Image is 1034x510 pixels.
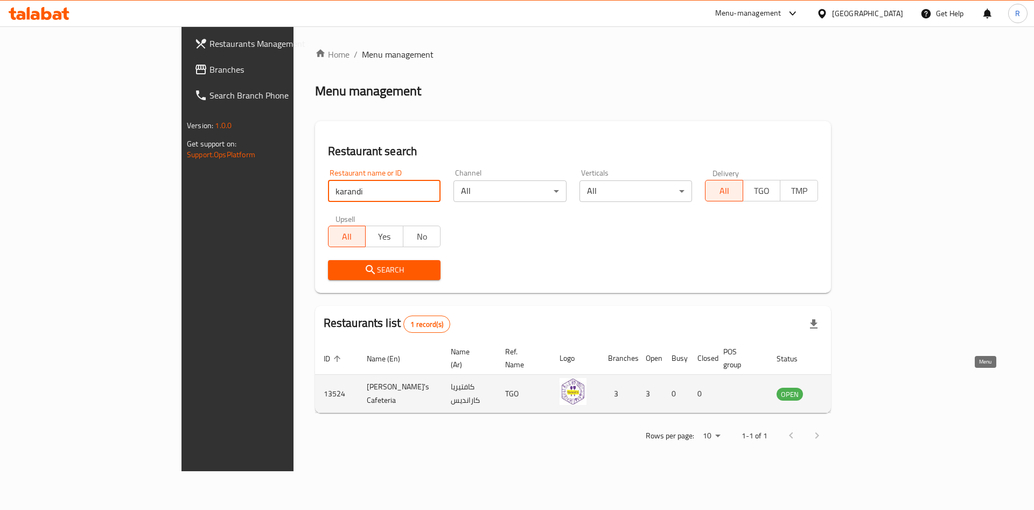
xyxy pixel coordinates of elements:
[715,7,781,20] div: Menu-management
[705,180,743,201] button: All
[370,229,399,244] span: Yes
[328,226,366,247] button: All
[689,342,715,375] th: Closed
[362,48,434,61] span: Menu management
[328,260,441,280] button: Search
[187,118,213,132] span: Version:
[336,215,355,222] label: Upsell
[599,375,637,413] td: 3
[825,342,862,375] th: Action
[186,82,354,108] a: Search Branch Phone
[365,226,403,247] button: Yes
[324,352,344,365] span: ID
[403,226,441,247] button: No
[1015,8,1020,19] span: R
[187,137,236,151] span: Get support on:
[315,342,862,413] table: enhanced table
[315,48,831,61] nav: breadcrumb
[209,63,346,76] span: Branches
[723,345,755,371] span: POS group
[209,89,346,102] span: Search Branch Phone
[337,263,432,277] span: Search
[324,315,450,333] h2: Restaurants list
[712,169,739,177] label: Delivery
[560,378,586,405] img: Karandi's Cafeteria
[777,388,803,401] span: OPEN
[579,180,693,202] div: All
[328,180,441,202] input: Search for restaurant name or ID..
[328,143,818,159] h2: Restaurant search
[358,375,442,413] td: [PERSON_NAME]'s Cafeteria
[403,316,450,333] div: Total records count
[743,180,781,201] button: TGO
[453,180,567,202] div: All
[777,352,812,365] span: Status
[663,342,689,375] th: Busy
[404,319,450,330] span: 1 record(s)
[315,82,421,100] h2: Menu management
[663,375,689,413] td: 0
[832,8,903,19] div: [GEOGRAPHIC_DATA]
[599,342,637,375] th: Branches
[187,148,255,162] a: Support.OpsPlatform
[186,57,354,82] a: Branches
[354,48,358,61] li: /
[747,183,777,199] span: TGO
[637,375,663,413] td: 3
[367,352,414,365] span: Name (En)
[689,375,715,413] td: 0
[698,428,724,444] div: Rows per page:
[551,342,599,375] th: Logo
[742,429,767,443] p: 1-1 of 1
[780,180,818,201] button: TMP
[710,183,739,199] span: All
[637,342,663,375] th: Open
[646,429,694,443] p: Rows per page:
[785,183,814,199] span: TMP
[451,345,484,371] span: Name (Ar)
[186,31,354,57] a: Restaurants Management
[497,375,551,413] td: TGO
[505,345,538,371] span: Ref. Name
[408,229,437,244] span: No
[442,375,497,413] td: كافتيريا كارانديس
[333,229,362,244] span: All
[209,37,346,50] span: Restaurants Management
[215,118,232,132] span: 1.0.0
